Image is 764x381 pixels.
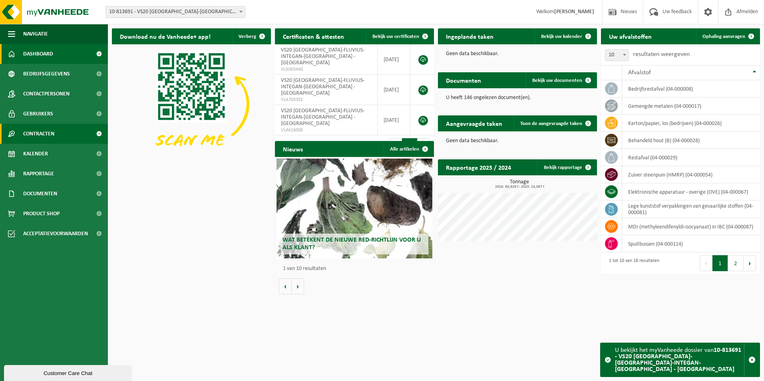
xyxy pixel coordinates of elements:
button: Volgende [292,278,304,294]
span: Product Shop [23,204,60,224]
span: Contracten [23,124,54,144]
button: Verberg [232,28,270,44]
a: Ophaling aanvragen [696,28,759,44]
span: Toon de aangevraagde taken [520,121,582,126]
span: Bekijk uw kalender [541,34,582,39]
span: Acceptatievoorwaarden [23,224,88,244]
span: VS20 [GEOGRAPHIC_DATA]-FLUVIUS-INTEGAN-[GEOGRAPHIC_DATA] - [GEOGRAPHIC_DATA] [281,77,364,96]
button: 1 [712,255,728,271]
a: Bekijk rapportage [537,159,596,175]
p: 1 van 10 resultaten [283,266,430,272]
span: Documenten [23,184,57,204]
td: spuitbussen (04-000114) [622,235,760,252]
span: Kalender [23,144,48,164]
span: Afvalstof [628,69,651,76]
span: VLA616008 [281,127,371,133]
strong: [PERSON_NAME] [554,9,594,15]
h2: Certificaten & attesten [275,28,352,44]
button: Previous [700,255,712,271]
td: behandeld hout (B) (04-000028) [622,132,760,149]
span: Navigatie [23,24,48,44]
span: Gebruikers [23,104,53,124]
td: [DATE] [378,44,410,75]
td: elektronische apparatuur - overige (OVE) (04-000067) [622,183,760,200]
span: VLA703392 [281,97,371,103]
div: U bekijkt het myVanheede dossier van [615,343,744,377]
span: 10 [605,49,629,61]
strong: 10-813691 - VS20 [GEOGRAPHIC_DATA]-[GEOGRAPHIC_DATA]-INTEGAN-[GEOGRAPHIC_DATA] - [GEOGRAPHIC_DATA] [615,347,741,373]
h2: Uw afvalstoffen [601,28,660,44]
span: Bekijk uw certificaten [372,34,419,39]
a: Toon de aangevraagde taken [514,115,596,131]
h2: Documenten [438,72,489,88]
a: Wat betekent de nieuwe RED-richtlijn voor u als klant? [277,159,432,258]
label: resultaten weergeven [633,51,690,58]
div: 1 tot 10 van 18 resultaten [605,254,659,272]
h2: Ingeplande taken [438,28,501,44]
iframe: chat widget [4,363,133,381]
span: VS20 [GEOGRAPHIC_DATA]-FLUVIUS-INTEGAN-[GEOGRAPHIC_DATA] - [GEOGRAPHIC_DATA] [281,47,364,66]
td: bedrijfsrestafval (04-000008) [622,80,760,97]
p: Geen data beschikbaar. [446,51,589,57]
span: Contactpersonen [23,84,70,104]
img: Download de VHEPlus App [112,44,271,164]
button: 2 [728,255,744,271]
p: U heeft 146 ongelezen document(en). [446,95,589,101]
span: VS20 [GEOGRAPHIC_DATA]-FLUVIUS-INTEGAN-[GEOGRAPHIC_DATA] - [GEOGRAPHIC_DATA] [281,108,364,127]
h2: Rapportage 2025 / 2024 [438,159,519,175]
td: gemengde metalen (04-000017) [622,97,760,115]
span: VLA903440 [281,66,371,73]
span: Rapportage [23,164,54,184]
span: Dashboard [23,44,53,64]
span: Wat betekent de nieuwe RED-richtlijn voor u als klant? [283,237,421,251]
h2: Nieuws [275,141,311,157]
td: lege kunststof verpakkingen van gevaarlijke stoffen (04-000081) [622,200,760,218]
a: Bekijk uw certificaten [366,28,433,44]
span: Bedrijfsgegevens [23,64,70,84]
button: Next [744,255,756,271]
td: [DATE] [378,105,410,135]
td: restafval (04-000029) [622,149,760,166]
a: Bekijk uw kalender [535,28,596,44]
td: MDI (methyleendifenyldi-isocyanaat) in IBC (04-000087) [622,218,760,235]
h2: Download nu de Vanheede+ app! [112,28,219,44]
span: Bekijk uw documenten [532,78,582,83]
span: 2024: 64,929 t - 2025: 24,067 t [442,185,597,189]
td: [DATE] [378,75,410,105]
td: karton/papier, los (bedrijven) (04-000026) [622,115,760,132]
p: Geen data beschikbaar. [446,138,589,144]
span: 10-813691 - VS20 ANTWERPEN-FLUVIUS-INTEGAN-HOBOKEN - HOBOKEN [106,6,245,18]
span: 10 [605,50,629,61]
h2: Aangevraagde taken [438,115,510,131]
button: Vorige [279,278,292,294]
span: Ophaling aanvragen [702,34,745,39]
span: 10-813691 - VS20 ANTWERPEN-FLUVIUS-INTEGAN-HOBOKEN - HOBOKEN [105,6,245,18]
a: Alle artikelen [384,141,433,157]
td: zuiver steenpuin (HMRP) (04-000054) [622,166,760,183]
span: Verberg [239,34,256,39]
a: Bekijk uw documenten [526,72,596,88]
h3: Tonnage [442,179,597,189]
